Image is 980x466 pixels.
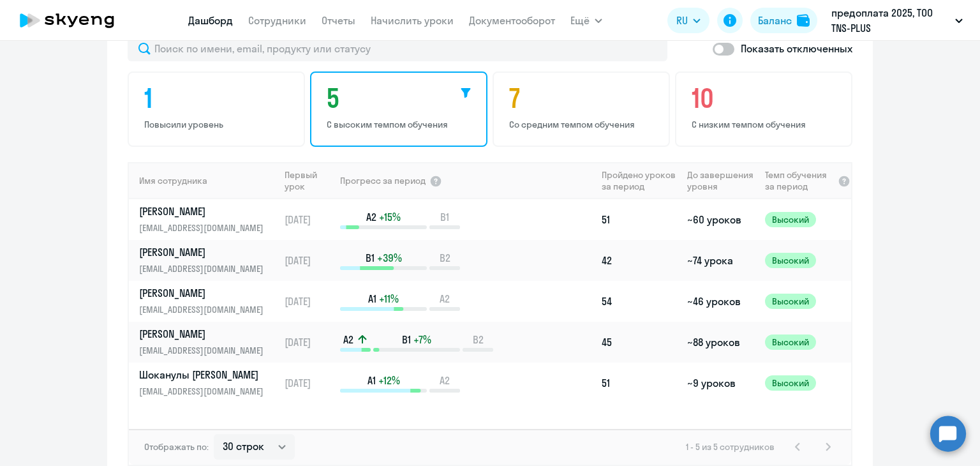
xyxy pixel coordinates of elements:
[741,41,852,56] p: Показать отключенных
[377,251,402,265] span: +39%
[597,199,682,240] td: 51
[366,251,375,265] span: B1
[322,14,355,27] a: Отчеты
[509,119,657,130] p: Со средним темпом обучения
[279,240,339,281] td: [DATE]
[144,119,292,130] p: Повысили уровень
[139,204,271,218] p: [PERSON_NAME]
[765,294,816,309] span: Высокий
[144,83,292,114] h4: 1
[413,333,431,347] span: +7%
[279,281,339,322] td: [DATE]
[248,14,306,27] a: Сотрудники
[366,210,376,224] span: A2
[570,8,602,33] button: Ещё
[440,251,450,265] span: B2
[139,343,271,357] p: [EMAIL_ADDRESS][DOMAIN_NAME]
[279,363,339,403] td: [DATE]
[765,169,834,192] span: Темп обучения за период
[676,13,688,28] span: RU
[327,83,475,114] h4: 5
[279,162,339,199] th: Первый урок
[139,368,279,398] a: Шоканулы [PERSON_NAME][EMAIL_ADDRESS][DOMAIN_NAME]
[692,83,840,114] h4: 10
[682,281,759,322] td: ~46 уроков
[440,210,449,224] span: B1
[765,375,816,391] span: Высокий
[682,199,759,240] td: ~60 уроков
[188,14,233,27] a: Дашборд
[139,204,279,235] a: [PERSON_NAME][EMAIL_ADDRESS][DOMAIN_NAME]
[597,240,682,281] td: 42
[371,14,454,27] a: Начислить уроки
[139,245,271,259] p: [PERSON_NAME]
[825,5,969,36] button: предоплата 2025, ТОО TNS-PLUS
[570,13,590,28] span: Ещё
[139,368,271,382] p: Шоканулы [PERSON_NAME]
[279,199,339,240] td: [DATE]
[378,373,400,387] span: +12%
[139,286,279,317] a: [PERSON_NAME][EMAIL_ADDRESS][DOMAIN_NAME]
[597,162,682,199] th: Пройдено уроков за период
[368,292,376,306] span: A1
[327,119,475,130] p: С высоким темпом обучения
[139,327,271,341] p: [PERSON_NAME]
[509,83,657,114] h4: 7
[128,36,667,61] input: Поиск по имени, email, продукту или статусу
[129,162,279,199] th: Имя сотрудника
[597,281,682,322] td: 54
[139,327,279,357] a: [PERSON_NAME][EMAIL_ADDRESS][DOMAIN_NAME]
[139,221,271,235] p: [EMAIL_ADDRESS][DOMAIN_NAME]
[797,14,810,27] img: balance
[765,212,816,227] span: Высокий
[440,292,450,306] span: A2
[597,322,682,363] td: 45
[765,253,816,268] span: Высокий
[279,322,339,363] td: [DATE]
[340,175,426,186] span: Прогресс за период
[402,333,411,347] span: B1
[667,8,709,33] button: RU
[597,363,682,403] td: 51
[343,333,353,347] span: A2
[682,322,759,363] td: ~88 уроков
[379,210,401,224] span: +15%
[682,240,759,281] td: ~74 урока
[473,333,484,347] span: B2
[139,262,271,276] p: [EMAIL_ADDRESS][DOMAIN_NAME]
[379,292,399,306] span: +11%
[682,363,759,403] td: ~9 уроков
[750,8,817,33] button: Балансbalance
[440,373,450,387] span: A2
[831,5,950,36] p: предоплата 2025, ТОО TNS-PLUS
[758,13,792,28] div: Баланс
[682,162,759,199] th: До завершения уровня
[139,303,271,317] p: [EMAIL_ADDRESS][DOMAIN_NAME]
[139,286,271,300] p: [PERSON_NAME]
[686,441,775,453] span: 1 - 5 из 5 сотрудников
[367,373,376,387] span: A1
[469,14,555,27] a: Документооборот
[692,119,840,130] p: С низким темпом обучения
[765,334,816,350] span: Высокий
[139,245,279,276] a: [PERSON_NAME][EMAIL_ADDRESS][DOMAIN_NAME]
[144,441,209,453] span: Отображать по:
[139,384,271,398] p: [EMAIL_ADDRESS][DOMAIN_NAME]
